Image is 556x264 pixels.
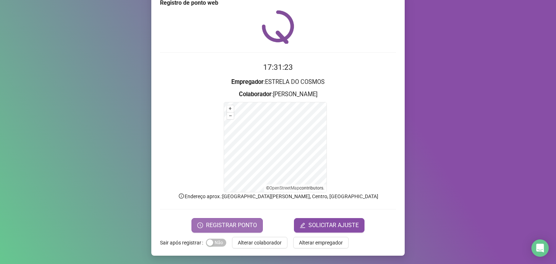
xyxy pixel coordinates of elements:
span: REGISTRAR PONTO [206,221,257,230]
p: Endereço aprox. : [GEOGRAPHIC_DATA][PERSON_NAME], Centro, [GEOGRAPHIC_DATA] [160,192,396,200]
h3: : ESTRELA DO COSMOS [160,77,396,87]
label: Sair após registrar [160,237,206,248]
span: SOLICITAR AJUSTE [308,221,359,230]
img: QRPoint [262,10,294,44]
span: Alterar colaborador [238,239,282,247]
button: editSOLICITAR AJUSTE [294,218,365,233]
li: © contributors. [266,186,324,191]
strong: Empregador [231,78,264,85]
button: Alterar colaborador [232,237,287,248]
button: Alterar empregador [293,237,349,248]
a: OpenStreetMap [269,186,299,191]
button: REGISTRAR PONTO [191,218,263,233]
button: + [227,105,234,112]
span: clock-circle [197,222,203,228]
button: – [227,112,234,119]
time: 17:31:23 [263,63,293,72]
h3: : [PERSON_NAME] [160,90,396,99]
div: Open Intercom Messenger [531,239,549,257]
span: info-circle [178,193,185,199]
span: Alterar empregador [299,239,343,247]
span: edit [300,222,306,228]
strong: Colaborador [239,91,271,98]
